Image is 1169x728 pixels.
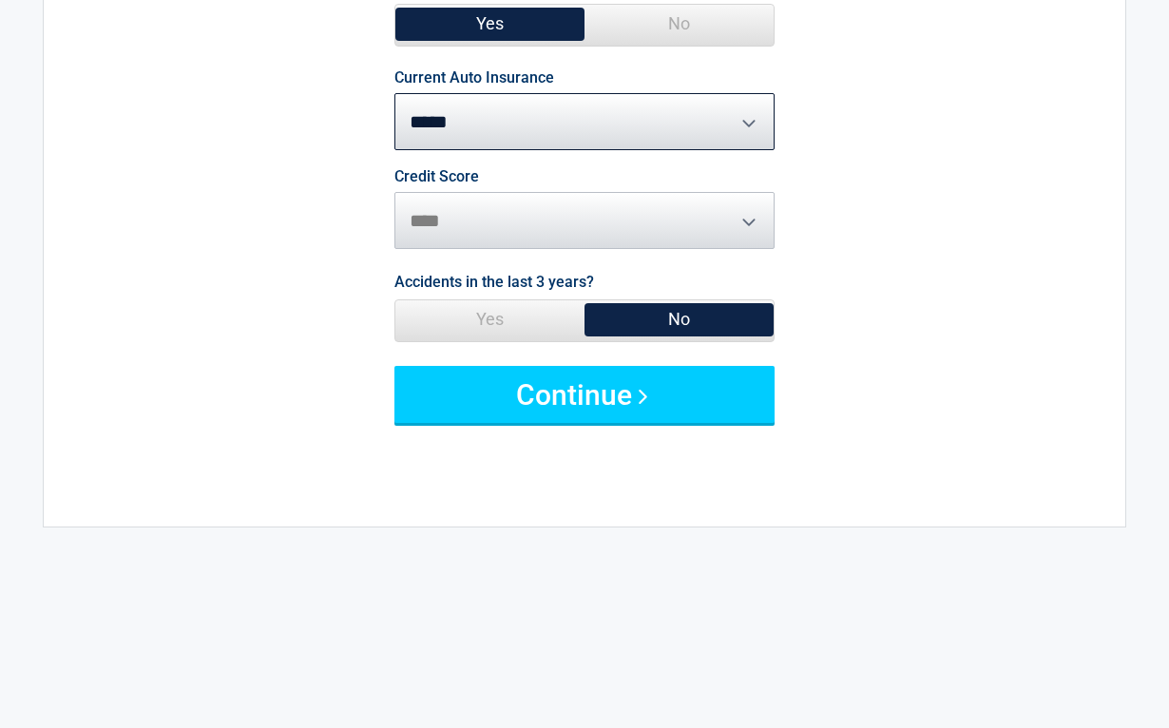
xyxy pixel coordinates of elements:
label: Accidents in the last 3 years? [394,269,594,295]
span: Yes [395,5,584,43]
span: No [584,300,774,338]
span: Yes [395,300,584,338]
span: No [584,5,774,43]
label: Credit Score [394,169,479,184]
button: Continue [394,366,775,423]
label: Current Auto Insurance [394,70,554,86]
